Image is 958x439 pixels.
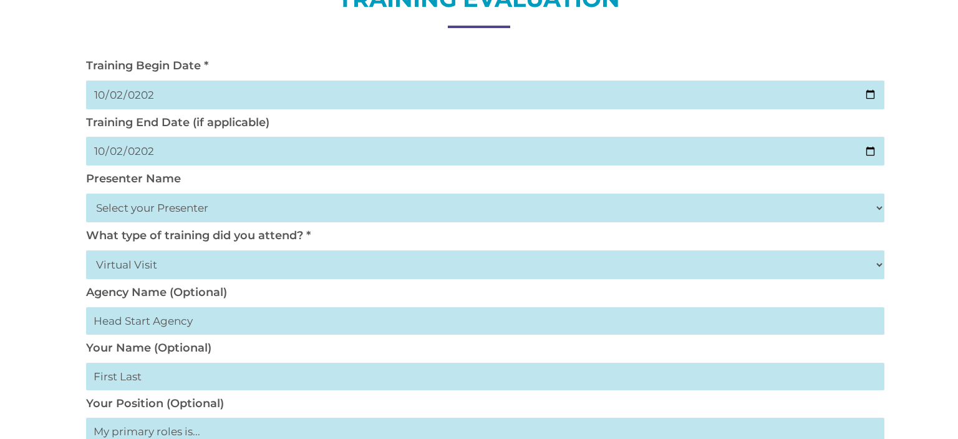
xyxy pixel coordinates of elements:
[86,363,884,390] input: First Last
[86,116,269,129] label: Training End Date (if applicable)
[86,285,227,299] label: Agency Name (Optional)
[86,397,224,410] label: Your Position (Optional)
[86,341,211,355] label: Your Name (Optional)
[86,307,884,335] input: Head Start Agency
[86,172,181,185] label: Presenter Name
[86,229,311,242] label: What type of training did you attend? *
[86,59,208,72] label: Training Begin Date *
